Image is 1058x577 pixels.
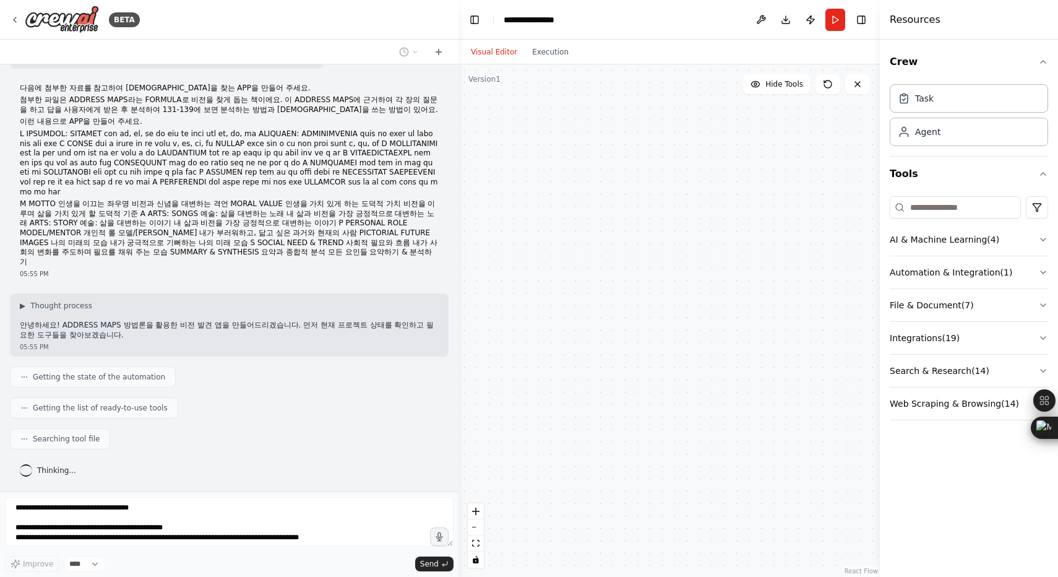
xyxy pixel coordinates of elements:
button: Web Scraping & Browsing(14) [890,388,1048,420]
span: Thinking... [37,466,76,475]
p: 다음에 첨부한 자료를 참고하여 [DEMOGRAPHIC_DATA]을 찾는 APP을 만들어 주세요. [20,84,439,93]
button: fit view [468,536,484,552]
p: 안녕하세요! ADDRESS MAPS 방법론을 활용한 비전 발견 앱을 만들어드리겠습니다. 먼저 현재 프로젝트 상태를 확인하고 필요한 도구들을 찾아보겠습니다. [20,321,439,340]
button: Improve [5,556,59,572]
p: 첨부한 파일은 ADDRESS MAPS라는 FORMULA로 비전을 찾게 돕는 책이에요. 이 ADDRESS MAPS에 근거하여 각 장의 질문을 하고 답을 사용자에게 받은 후 분석... [20,95,439,115]
button: Visual Editor [463,45,525,59]
span: Improve [23,559,53,569]
span: Getting the state of the automation [33,372,165,382]
button: Hide Tools [743,74,811,94]
div: Crew [890,79,1048,156]
button: Hide left sidebar [466,11,483,28]
div: BETA [109,12,140,27]
textarea: To enrich screen reader interactions, please activate Accessibility in Grammarly extension settings [5,497,454,547]
div: Agent [915,126,940,138]
button: zoom in [468,503,484,519]
div: Task [915,92,934,105]
button: Integrations(19) [890,322,1048,354]
button: toggle interactivity [468,552,484,568]
button: Hide right sidebar [853,11,870,28]
button: Execution [525,45,576,59]
button: ▶Thought process [20,301,92,311]
span: Thought process [30,301,92,311]
button: AI & Machine Learning(4) [890,223,1048,256]
button: Tools [890,157,1048,191]
div: 05:55 PM [20,342,439,352]
div: React Flow controls [468,503,484,568]
div: 05:55 PM [20,269,439,279]
span: Send [420,559,439,569]
button: Send [415,557,454,571]
div: Version 1 [468,74,501,84]
span: ▶ [20,301,25,311]
span: Searching tool file [33,434,100,444]
p: L IPSUMDOL: SITAMET con ad, el, se do eiu te inci utl et, do, ma ALIQUAEN: ADMINIMVENIA quis no e... [20,129,439,197]
button: Search & Research(14) [890,355,1048,387]
p: M MOTTO 인생을 이끄는 좌우명 비전과 신념을 대변하는 격언 MORAL VALUE 인생을 가치 있게 하는 도덕적 가치 비전을 이루며 삶을 가치 있게 할 도덕적 기준 A A... [20,199,439,267]
button: Click to speak your automation idea [430,527,449,546]
img: Logo [25,6,99,33]
button: Automation & Integration(1) [890,256,1048,288]
button: zoom out [468,519,484,536]
button: Crew [890,45,1048,79]
h4: Resources [890,12,940,27]
span: Hide Tools [765,79,803,89]
button: File & Document(7) [890,289,1048,321]
button: Start a new chat [429,45,449,59]
span: Getting the list of ready-to-use tools [33,403,168,413]
button: Switch to previous chat [394,45,424,59]
p: 이런 내용으로 APP을 만들어 주세요. [20,117,439,127]
div: Tools [890,191,1048,430]
nav: breadcrumb [504,14,566,26]
a: React Flow attribution [845,568,878,575]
